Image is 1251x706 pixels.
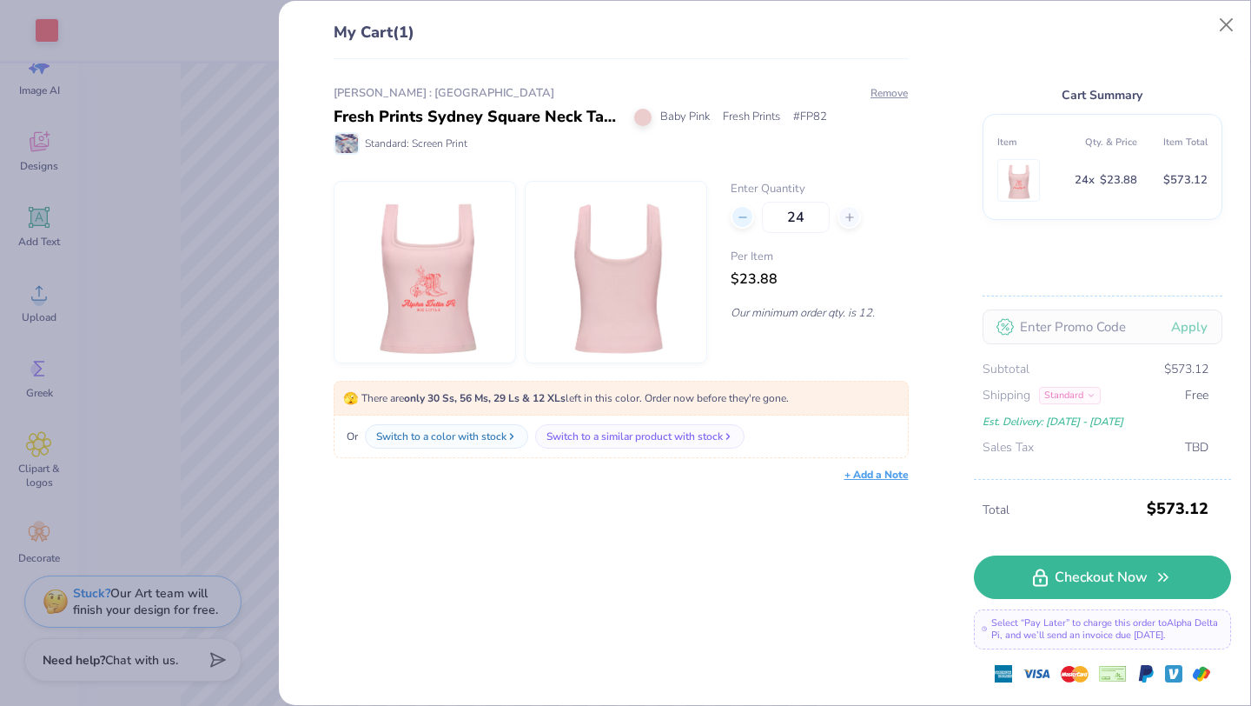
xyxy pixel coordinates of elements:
div: Select “Pay Later” to charge this order to Alpha Delta Pi , and we’ll send an invoice due [DATE]. [974,609,1231,649]
div: [PERSON_NAME] : [GEOGRAPHIC_DATA] [334,85,909,103]
img: Fresh Prints FP82 [541,182,691,363]
p: Our minimum order qty. is 12. [731,305,908,321]
span: $573.12 [1163,170,1208,190]
span: $573.12 [1147,493,1208,524]
span: 24 x [1075,170,1095,190]
img: visa [1023,660,1050,688]
span: Sales Tax [983,438,1034,457]
button: Switch to a similar product with stock [535,424,745,449]
span: There are left in this color. Order now before they're gone. [343,391,789,405]
a: Checkout Now [974,556,1231,599]
span: Total [983,501,1142,520]
span: 🫣 [343,390,358,407]
div: Switch to a similar product with stock [546,429,723,444]
span: TBD [1185,438,1208,457]
img: Standard: Screen Print [335,134,358,153]
div: Switch to a color with stock [376,429,506,444]
span: Standard: Screen Print [365,136,467,151]
img: GPay [1193,665,1210,683]
span: Subtotal [983,360,1029,379]
span: Free [1185,386,1208,405]
th: Item Total [1137,129,1208,156]
div: Standard [1039,387,1101,404]
input: – – [762,202,830,233]
span: Or [343,429,358,444]
span: $23.88 [731,270,778,289]
span: $23.88 [1100,170,1137,190]
img: Fresh Prints FP82 [1002,160,1036,201]
button: Switch to a color with stock [365,424,528,449]
span: Shipping [983,386,1030,405]
button: Close [1210,9,1243,42]
strong: only 30 Ss, 56 Ms, 29 Ls & 12 XLs [404,391,566,405]
div: Fresh Prints Sydney Square Neck Tank Top [334,105,621,129]
span: Per Item [731,249,908,266]
input: Enter Promo Code [983,310,1222,344]
div: + Add a Note [844,467,909,483]
label: Enter Quantity [731,181,908,198]
img: master-card [1061,660,1089,688]
img: cheque [1099,665,1127,683]
img: Paypal [1137,665,1155,683]
div: Est. Delivery: [DATE] - [DATE] [983,412,1208,431]
th: Item [997,129,1068,156]
span: $573.12 [1164,360,1208,379]
div: My Cart (1) [334,21,909,59]
th: Qty. & Price [1067,129,1137,156]
img: Fresh Prints FP82 [350,182,500,363]
span: Baby Pink [660,109,710,126]
img: express [995,665,1012,683]
img: Venmo [1165,665,1182,683]
button: Remove [870,85,909,101]
div: Cart Summary [983,85,1222,105]
span: Fresh Prints [723,109,780,126]
span: # FP82 [793,109,827,126]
